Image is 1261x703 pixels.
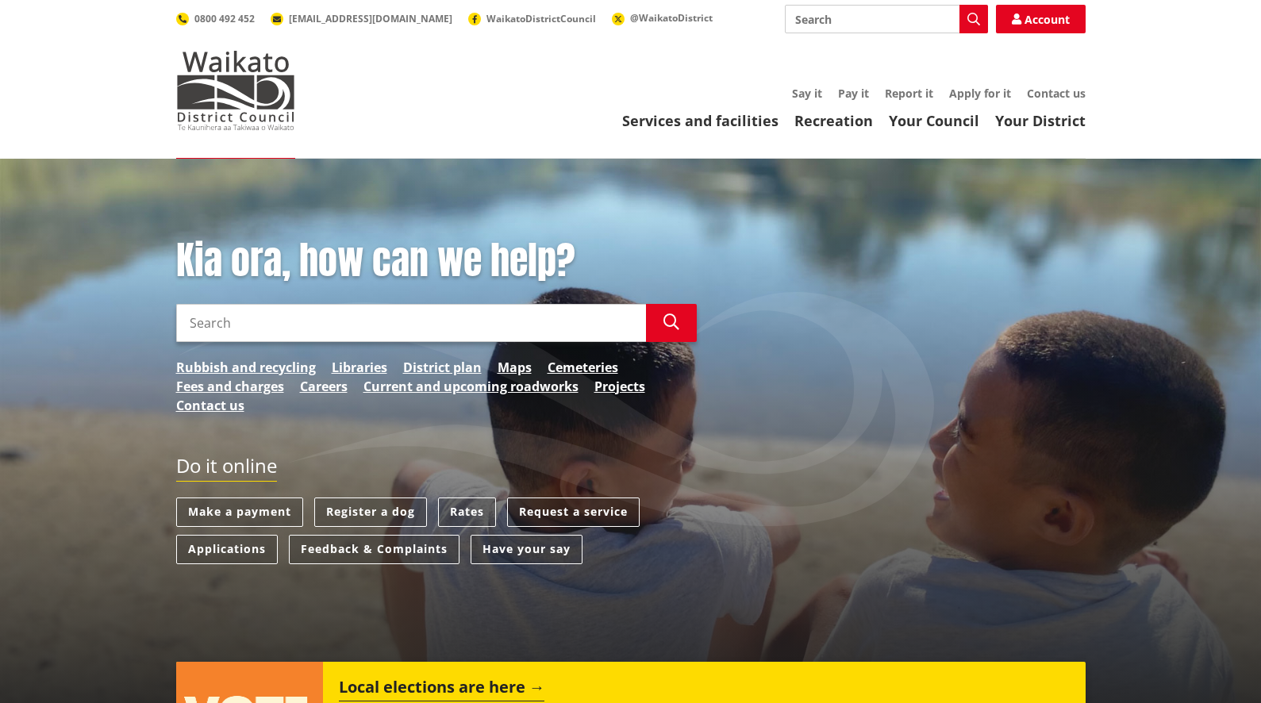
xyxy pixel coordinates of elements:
a: Current and upcoming roadworks [363,377,579,396]
a: Have your say [471,535,582,564]
a: Rubbish and recycling [176,358,316,377]
a: [EMAIL_ADDRESS][DOMAIN_NAME] [271,12,452,25]
input: Search input [176,304,646,342]
span: WaikatoDistrictCouncil [486,12,596,25]
a: Register a dog [314,497,427,527]
a: Contact us [176,396,244,415]
span: @WaikatoDistrict [630,11,713,25]
a: Your District [995,111,1086,130]
a: Contact us [1027,86,1086,101]
a: 0800 492 452 [176,12,255,25]
a: Say it [792,86,822,101]
h2: Do it online [176,455,277,482]
a: Cemeteries [548,358,618,377]
a: WaikatoDistrictCouncil [468,12,596,25]
a: Feedback & Complaints [289,535,459,564]
a: Maps [498,358,532,377]
img: Waikato District Council - Te Kaunihera aa Takiwaa o Waikato [176,51,295,130]
a: Fees and charges [176,377,284,396]
input: Search input [785,5,988,33]
a: Apply for it [949,86,1011,101]
a: Services and facilities [622,111,779,130]
a: Careers [300,377,348,396]
a: Account [996,5,1086,33]
a: @WaikatoDistrict [612,11,713,25]
span: [EMAIL_ADDRESS][DOMAIN_NAME] [289,12,452,25]
a: District plan [403,358,482,377]
a: Pay it [838,86,869,101]
a: Request a service [507,497,640,527]
a: Projects [594,377,645,396]
a: Libraries [332,358,387,377]
h1: Kia ora, how can we help? [176,238,697,284]
a: Report it [885,86,933,101]
a: Applications [176,535,278,564]
span: 0800 492 452 [194,12,255,25]
a: Recreation [794,111,873,130]
a: Your Council [889,111,979,130]
a: Rates [438,497,496,527]
h2: Local elections are here [339,678,544,701]
a: Make a payment [176,497,303,527]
